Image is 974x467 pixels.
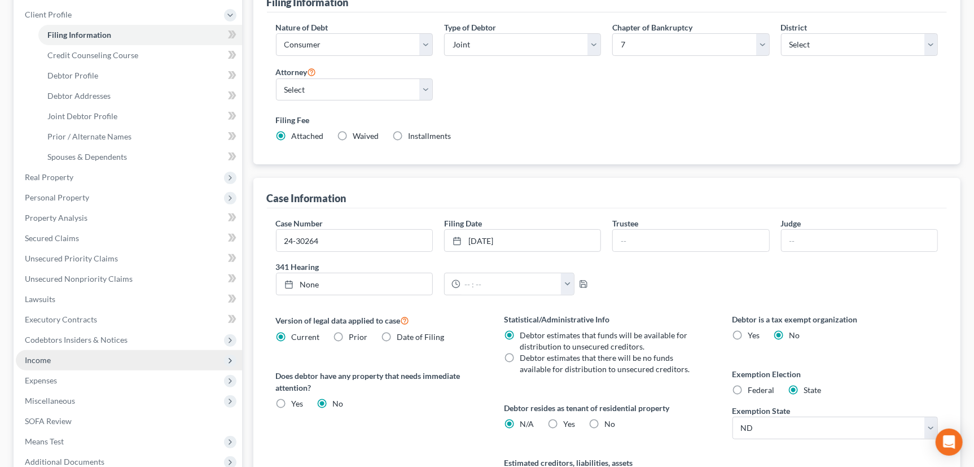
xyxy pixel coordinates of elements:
a: Unsecured Priority Claims [16,248,242,269]
span: No [333,399,344,408]
span: Secured Claims [25,233,79,243]
span: No [604,419,615,429]
a: Filing Information [38,25,242,45]
span: Debtor Addresses [47,91,111,101]
span: N/A [520,419,534,429]
label: Judge [781,217,801,229]
div: Open Intercom Messenger [936,429,963,456]
span: Prior [349,332,368,342]
label: Debtor is a tax exempt organization [732,313,938,325]
input: -- [613,230,769,251]
span: Executory Contracts [25,315,97,324]
span: Yes [563,419,575,429]
label: Filing Fee [276,114,938,126]
span: Lawsuits [25,294,55,304]
label: District [781,21,808,33]
span: Personal Property [25,193,89,202]
a: Spouses & Dependents [38,147,242,167]
span: Client Profile [25,10,72,19]
span: Unsecured Nonpriority Claims [25,274,133,283]
a: Property Analysis [16,208,242,228]
input: -- [782,230,937,251]
label: 341 Hearing [270,261,607,273]
span: Real Property [25,172,73,182]
span: Additional Documents [25,457,104,466]
span: Debtor Profile [47,71,98,80]
span: Spouses & Dependents [47,152,127,162]
span: Yes [748,330,760,340]
span: Joint Debtor Profile [47,111,117,121]
label: Chapter of Bankruptcy [612,21,692,33]
a: Executory Contracts [16,309,242,330]
a: Debtor Profile [38,66,242,86]
span: State [804,385,822,395]
span: Income [25,355,51,365]
label: Case Number [276,217,323,229]
span: Yes [292,399,304,408]
span: Expenses [25,376,57,385]
span: Attached [292,131,324,141]
a: Prior / Alternate Names [38,126,242,147]
span: Current [292,332,320,342]
label: Exemption State [732,405,791,417]
a: Debtor Addresses [38,86,242,106]
input: Enter case number... [277,230,432,251]
label: Debtor resides as tenant of residential property [504,402,710,414]
span: Property Analysis [25,213,87,222]
span: Filing Information [47,30,111,40]
label: Trustee [612,217,638,229]
span: Debtor estimates that there will be no funds available for distribution to unsecured creditors. [520,353,690,374]
label: Filing Date [444,217,482,229]
span: Prior / Alternate Names [47,132,131,141]
span: Federal [748,385,775,395]
label: Exemption Election [732,368,938,380]
a: Joint Debtor Profile [38,106,242,126]
span: Waived [353,131,379,141]
span: Credit Counseling Course [47,50,138,60]
span: Codebtors Insiders & Notices [25,335,128,344]
label: Version of legal data applied to case [276,313,482,327]
span: Means Test [25,437,64,446]
span: No [789,330,800,340]
label: Type of Debtor [444,21,496,33]
label: Nature of Debt [276,21,328,33]
a: None [277,273,432,295]
label: Attorney [276,65,317,78]
label: Does debtor have any property that needs immediate attention? [276,370,482,394]
label: Statistical/Administrative Info [504,313,710,325]
span: Miscellaneous [25,396,75,405]
span: Installments [409,131,451,141]
a: Credit Counseling Course [38,45,242,66]
span: Unsecured Priority Claims [25,254,118,263]
a: Lawsuits [16,289,242,309]
a: Unsecured Nonpriority Claims [16,269,242,289]
a: SOFA Review [16,411,242,431]
a: Secured Claims [16,228,242,248]
a: [DATE] [445,230,600,251]
div: Case Information [267,191,346,205]
input: -- : -- [460,273,561,295]
span: Date of Filing [397,332,445,342]
span: Debtor estimates that funds will be available for distribution to unsecured creditors. [520,330,687,351]
span: SOFA Review [25,416,72,426]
